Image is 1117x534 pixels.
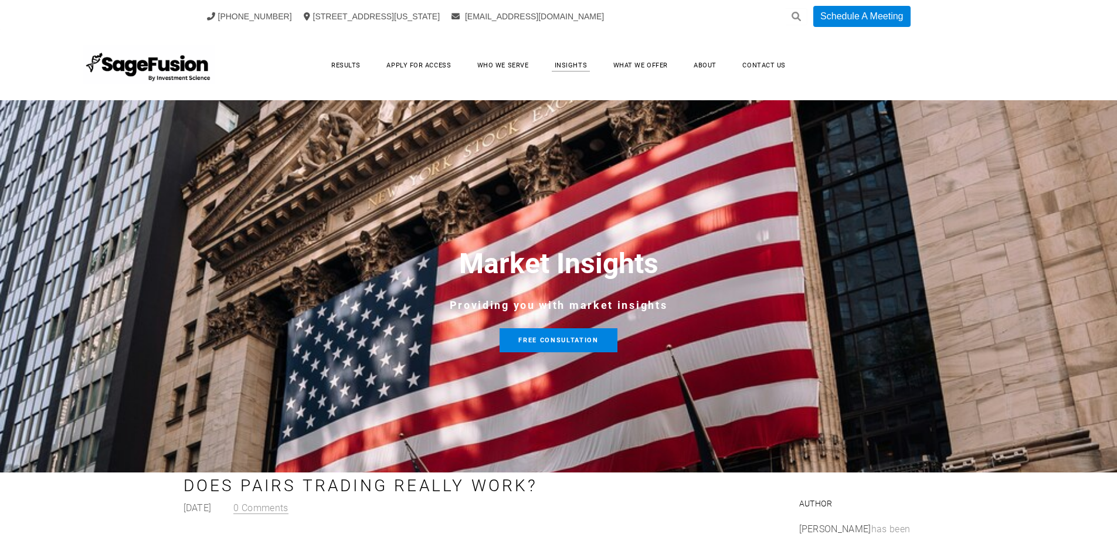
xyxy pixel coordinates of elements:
[233,502,288,514] a: 0 Comments
[543,56,599,74] a: Insights
[602,56,680,74] a: What We Offer
[682,56,728,74] a: About
[207,12,292,21] a: [PHONE_NUMBER]
[518,336,598,344] span: free consultation
[799,492,928,515] h2: Author
[466,56,541,74] a: Who We Serve
[450,299,668,311] span: Providing you with market insights
[459,247,658,280] font: Market Insights
[184,504,212,515] span: [DATE]
[451,12,604,21] a: [EMAIL_ADDRESS][DOMAIN_NAME]
[184,476,538,495] a: Does Pairs Trading Really Work?
[813,6,910,27] a: Schedule A Meeting
[320,56,372,74] a: Results
[500,328,617,352] a: free consultation
[731,56,797,74] a: Contact Us
[304,12,440,21] a: [STREET_ADDRESS][US_STATE]
[375,56,463,74] a: Apply for Access
[83,45,215,86] img: SageFusion | Intelligent Investment Management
